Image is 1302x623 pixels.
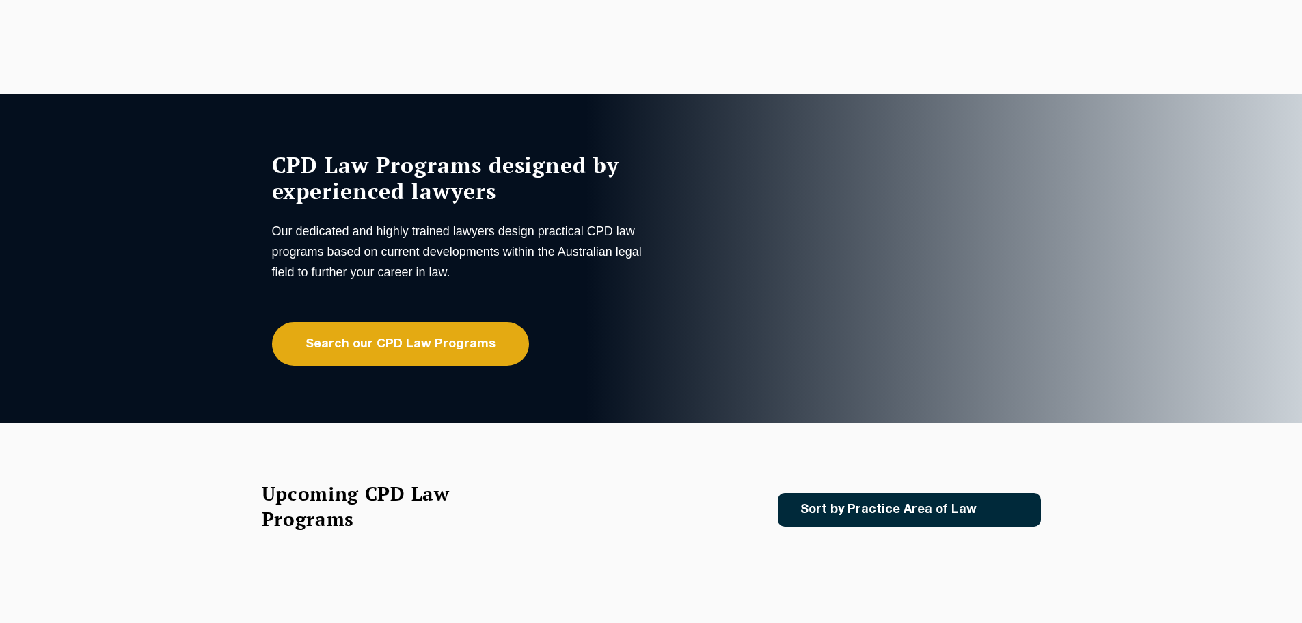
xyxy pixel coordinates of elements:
img: Icon [999,504,1014,516]
a: Sort by Practice Area of Law [778,493,1041,527]
h1: CPD Law Programs designed by experienced lawyers [272,152,648,204]
h2: Upcoming CPD Law Programs [262,481,484,531]
a: Search our CPD Law Programs [272,322,529,366]
p: Our dedicated and highly trained lawyers design practical CPD law programs based on current devel... [272,221,648,282]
